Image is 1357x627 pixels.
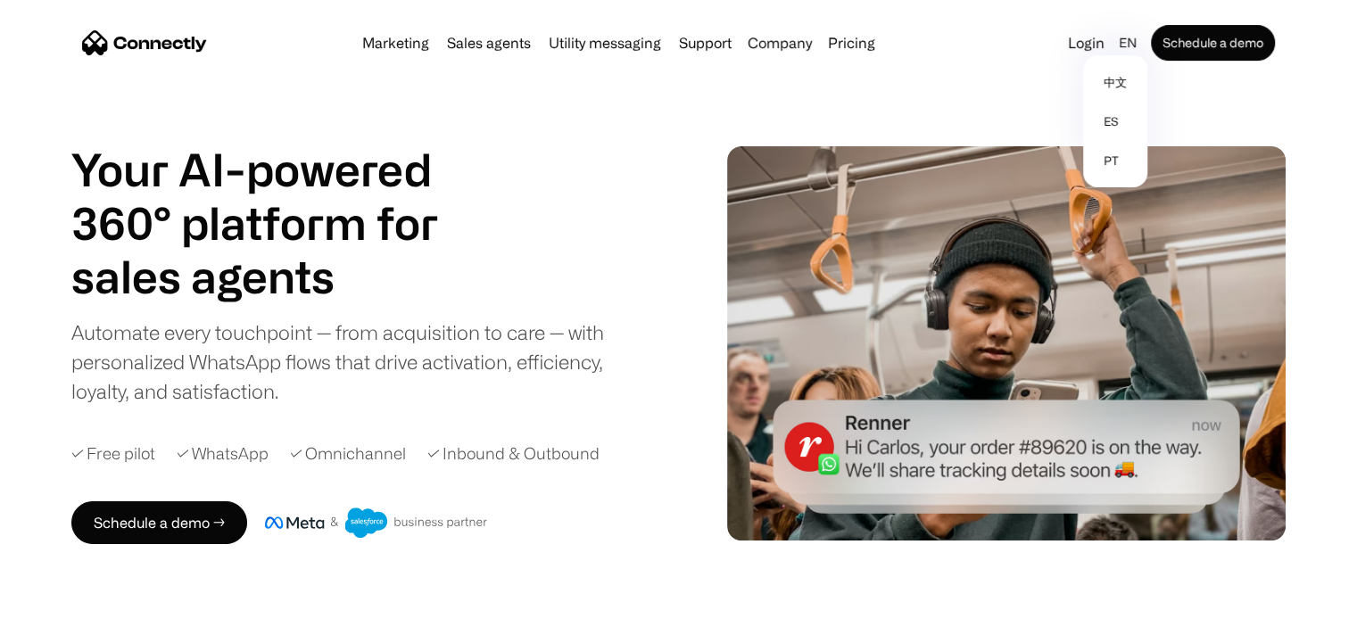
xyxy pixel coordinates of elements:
[355,36,436,50] a: Marketing
[1119,30,1137,55] div: en
[1090,62,1140,102] a: 中文
[71,250,482,303] div: carousel
[1090,102,1140,141] a: es
[71,441,155,466] div: ✓ Free pilot
[1090,141,1140,180] a: pt
[742,30,817,55] div: Company
[82,29,207,56] a: home
[265,507,488,538] img: Meta and Salesforce business partner badge.
[71,501,247,544] a: Schedule a demo →
[18,594,107,621] aside: Language selected: English
[542,36,668,50] a: Utility messaging
[290,441,406,466] div: ✓ Omnichannel
[1061,30,1112,55] a: Login
[1151,25,1275,61] a: Schedule a demo
[672,36,739,50] a: Support
[1083,55,1147,187] nav: en
[427,441,600,466] div: ✓ Inbound & Outbound
[1112,30,1147,55] div: en
[177,441,269,466] div: ✓ WhatsApp
[71,250,482,303] div: 4 of 4
[748,30,812,55] div: Company
[36,596,107,621] ul: Language list
[821,36,882,50] a: Pricing
[440,36,538,50] a: Sales agents
[71,143,482,250] h1: Your AI-powered 360° platform for
[71,250,482,303] h1: sales agents
[71,318,633,406] div: Automate every touchpoint — from acquisition to care — with personalized WhatsApp flows that driv...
